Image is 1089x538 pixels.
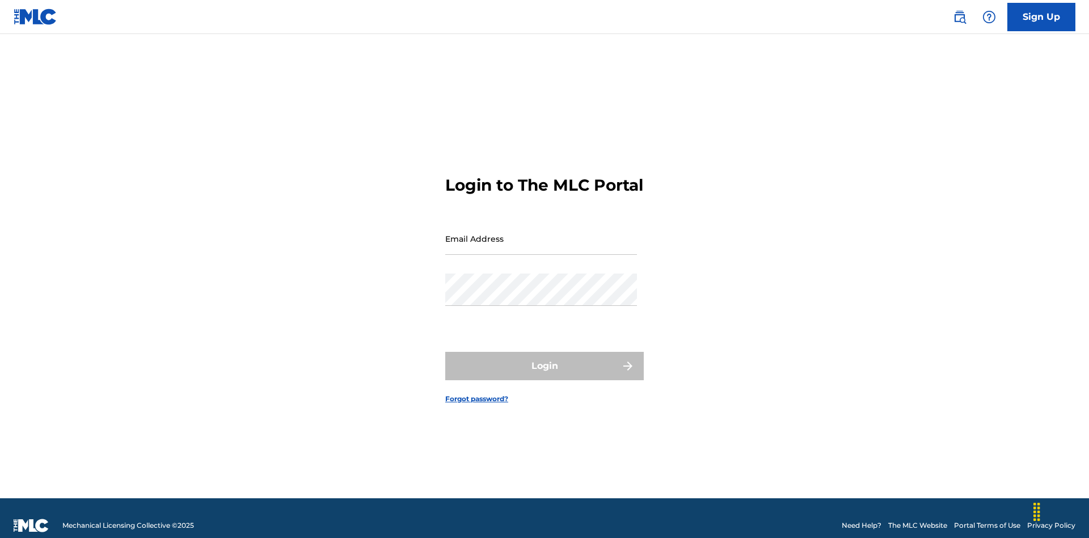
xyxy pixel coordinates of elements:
a: Privacy Policy [1027,520,1075,531]
img: logo [14,519,49,532]
iframe: Chat Widget [1032,484,1089,538]
a: Forgot password? [445,394,508,404]
img: search [953,10,966,24]
a: The MLC Website [888,520,947,531]
img: help [982,10,996,24]
span: Mechanical Licensing Collective © 2025 [62,520,194,531]
div: Drag [1028,495,1046,529]
a: Portal Terms of Use [954,520,1020,531]
a: Need Help? [842,520,881,531]
h3: Login to The MLC Portal [445,175,643,195]
img: MLC Logo [14,9,57,25]
a: Public Search [948,6,971,28]
div: Help [978,6,1001,28]
a: Sign Up [1007,3,1075,31]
